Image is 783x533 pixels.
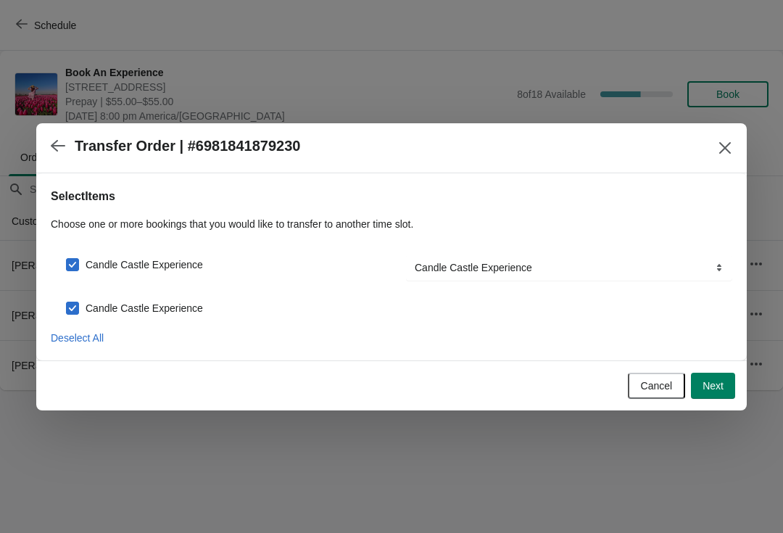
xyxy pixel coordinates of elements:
h2: Select Items [51,188,732,205]
button: Close [712,135,738,161]
span: Next [703,380,724,392]
p: Choose one or more bookings that you would like to transfer to another time slot. [51,217,732,231]
h2: Transfer Order | #6981841879230 [75,138,300,154]
span: Candle Castle Experience [86,257,203,272]
span: Candle Castle Experience [86,301,203,315]
span: Deselect All [51,332,104,344]
button: Next [691,373,735,399]
button: Cancel [628,373,686,399]
button: Deselect All [45,325,109,351]
span: Cancel [641,380,673,392]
